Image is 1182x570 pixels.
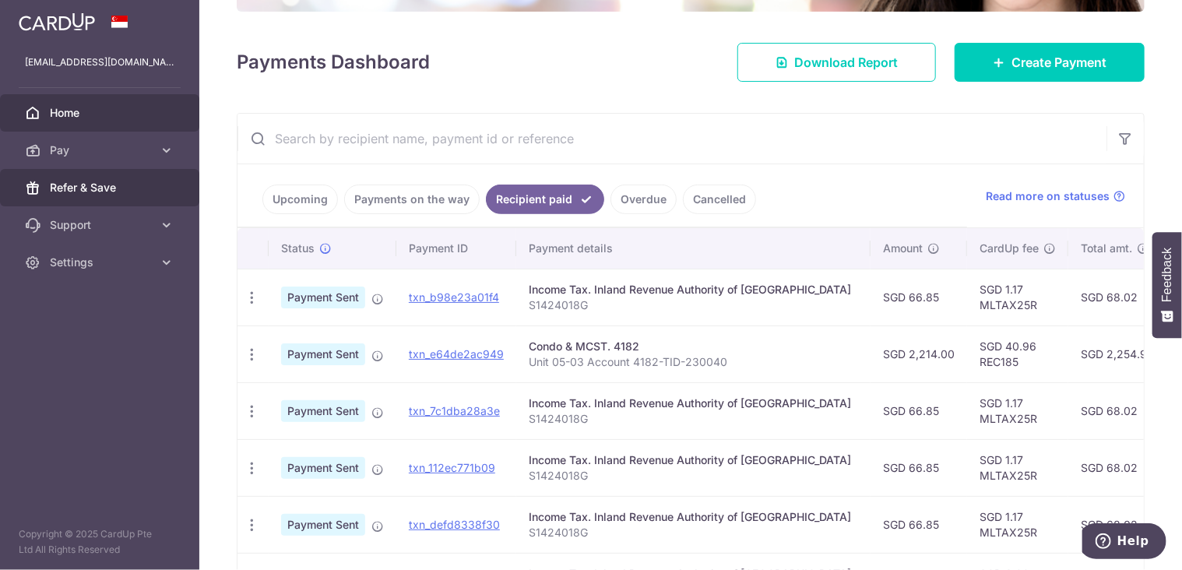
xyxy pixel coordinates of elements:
a: Upcoming [262,185,338,214]
span: Pay [50,142,153,158]
td: SGD 1.17 MLTAX25R [967,269,1068,325]
a: Download Report [737,43,936,82]
td: SGD 2,214.00 [871,325,967,382]
a: Overdue [610,185,677,214]
a: Payments on the way [344,185,480,214]
p: S1424018G [529,468,858,484]
td: SGD 1.17 MLTAX25R [967,496,1068,553]
a: txn_e64de2ac949 [409,347,504,361]
a: Create Payment [955,43,1145,82]
p: S1424018G [529,411,858,427]
span: Payment Sent [281,457,365,479]
span: Read more on statuses [986,188,1110,204]
div: Income Tax. Inland Revenue Authority of [GEOGRAPHIC_DATA] [529,282,858,297]
img: CardUp [19,12,95,31]
p: Unit 05-03 Account 4182-TID-230040 [529,354,858,370]
span: Payment Sent [281,287,365,308]
td: SGD 40.96 REC185 [967,325,1068,382]
div: Condo & MCST. 4182 [529,339,858,354]
td: SGD 68.02 [1068,439,1166,496]
span: Settings [50,255,153,270]
span: Amount [883,241,923,256]
td: SGD 66.85 [871,269,967,325]
span: Feedback [1160,248,1174,302]
th: Payment details [516,228,871,269]
span: Home [50,105,153,121]
span: Total amt. [1081,241,1132,256]
th: Payment ID [396,228,516,269]
a: Read more on statuses [986,188,1125,204]
td: SGD 68.02 [1068,382,1166,439]
td: SGD 68.02 [1068,269,1166,325]
span: Payment Sent [281,343,365,365]
p: [EMAIL_ADDRESS][DOMAIN_NAME] [25,55,174,70]
h4: Payments Dashboard [237,48,430,76]
a: txn_112ec771b09 [409,461,495,474]
span: Support [50,217,153,233]
button: Feedback - Show survey [1152,232,1182,338]
a: Cancelled [683,185,756,214]
span: Payment Sent [281,514,365,536]
span: Payment Sent [281,400,365,422]
td: SGD 66.85 [871,496,967,553]
td: SGD 66.85 [871,439,967,496]
span: Download Report [794,53,898,72]
span: Create Payment [1011,53,1106,72]
a: txn_defd8338f30 [409,518,500,531]
p: S1424018G [529,297,858,313]
td: SGD 68.02 [1068,496,1166,553]
td: SGD 1.17 MLTAX25R [967,439,1068,496]
td: SGD 2,254.96 [1068,325,1166,382]
span: CardUp fee [980,241,1039,256]
span: Refer & Save [50,180,153,195]
a: Recipient paid [486,185,604,214]
div: Income Tax. Inland Revenue Authority of [GEOGRAPHIC_DATA] [529,452,858,468]
iframe: Opens a widget where you can find more information [1082,523,1166,562]
span: Status [281,241,315,256]
a: txn_7c1dba28a3e [409,404,500,417]
div: Income Tax. Inland Revenue Authority of [GEOGRAPHIC_DATA] [529,396,858,411]
td: SGD 66.85 [871,382,967,439]
td: SGD 1.17 MLTAX25R [967,382,1068,439]
input: Search by recipient name, payment id or reference [237,114,1106,164]
div: Income Tax. Inland Revenue Authority of [GEOGRAPHIC_DATA] [529,509,858,525]
a: txn_b98e23a01f4 [409,290,499,304]
p: S1424018G [529,525,858,540]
